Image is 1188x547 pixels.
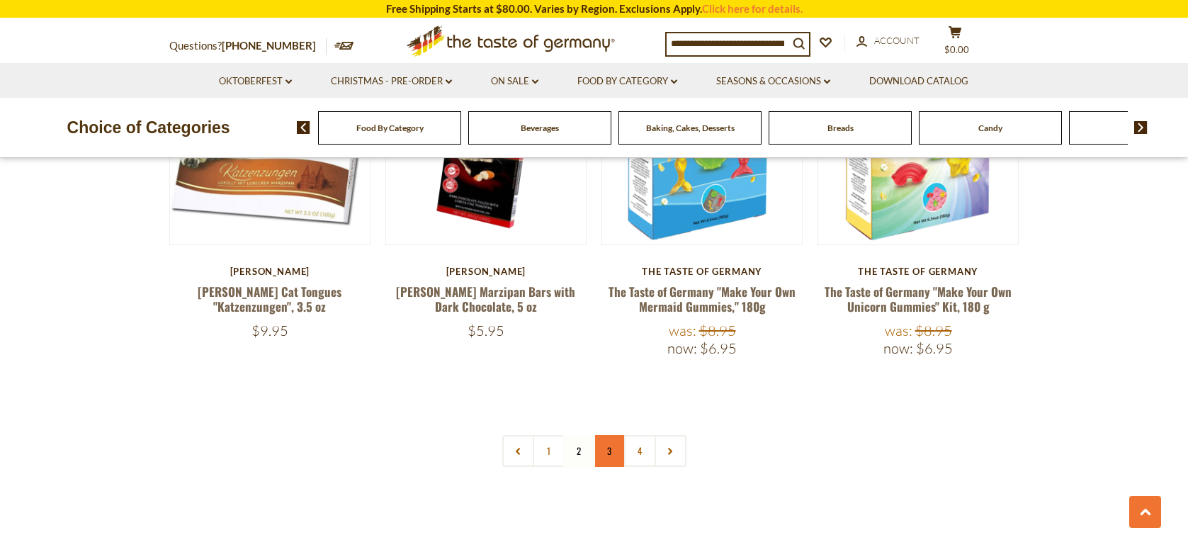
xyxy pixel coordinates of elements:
label: Was: [885,322,912,339]
div: The Taste of Germany [601,266,803,277]
a: 4 [624,435,656,467]
span: $8.95 [699,322,736,339]
a: Breads [827,123,854,133]
a: Oktoberfest [219,74,292,89]
span: $0.00 [944,44,969,55]
a: Christmas - PRE-ORDER [331,74,452,89]
span: Account [874,35,920,46]
button: $0.00 [934,26,977,61]
a: Baking, Cakes, Desserts [646,123,735,133]
p: Questions? [169,37,327,55]
a: Seasons & Occasions [716,74,830,89]
a: Food By Category [577,74,677,89]
div: [PERSON_NAME] [385,266,587,277]
a: Click here for details. [702,2,803,15]
span: $5.95 [468,322,504,339]
a: The Taste of Germany "Make Your Own Mermaid Gummies," 180g [609,283,796,315]
a: Account [856,33,920,49]
label: Was: [669,322,696,339]
a: The Taste of Germany "Make Your Own Unicorn Gummies" Kit, 180 g [825,283,1012,315]
span: $9.95 [251,322,288,339]
a: [PERSON_NAME] Cat Tongues "Katzenzungen", 3.5 oz [198,283,341,315]
a: Candy [978,123,1002,133]
span: $6.95 [916,339,953,357]
label: Now: [883,339,913,357]
a: 1 [533,435,565,467]
a: [PERSON_NAME] Marzipan Bars with Dark Chocolate, 5 oz [396,283,575,315]
div: [PERSON_NAME] [169,266,371,277]
label: Now: [667,339,697,357]
a: Beverages [521,123,559,133]
div: The Taste of Germany [818,266,1019,277]
span: $8.95 [915,322,952,339]
a: Download Catalog [869,74,968,89]
a: 3 [594,435,626,467]
a: On Sale [491,74,538,89]
img: previous arrow [297,121,310,134]
img: next arrow [1134,121,1148,134]
span: $6.95 [700,339,737,357]
a: Food By Category [356,123,424,133]
a: [PHONE_NUMBER] [222,39,316,52]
